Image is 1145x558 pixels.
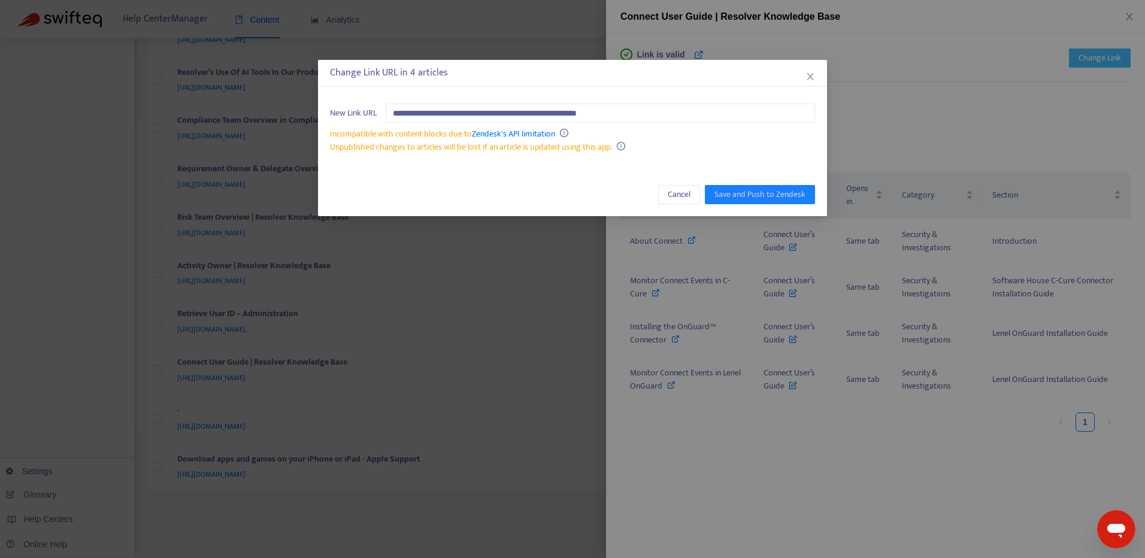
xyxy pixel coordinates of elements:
[805,72,815,81] span: close
[705,185,815,204] button: Save and Push to Zendesk
[472,127,555,141] a: Zendesk's API limitation
[1097,510,1135,548] iframe: Button to launch messaging window
[330,140,612,154] span: Unpublished changes to articles will be lost if an article is updated using this app.
[330,107,377,120] span: New Link URL
[617,142,625,150] span: info-circle
[330,66,815,80] div: Change Link URL in 4 articles
[330,127,555,141] span: Incompatible with content blocks due to
[804,70,817,83] button: Close
[668,188,690,201] span: Cancel
[658,185,700,204] button: Cancel
[560,129,568,137] span: info-circle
